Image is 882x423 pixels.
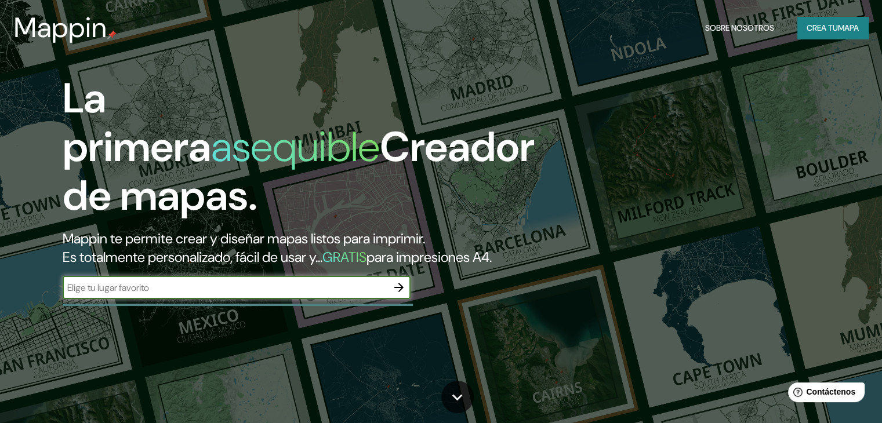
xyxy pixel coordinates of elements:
input: Elige tu lugar favorito [63,281,387,294]
button: Sobre nosotros [700,17,779,39]
font: Sobre nosotros [705,23,774,33]
font: Es totalmente personalizado, fácil de usar y... [63,248,322,266]
img: pin de mapeo [107,30,117,39]
font: Crea tu [807,23,838,33]
font: La primera [63,71,211,174]
font: para impresiones A4. [366,248,492,266]
font: asequible [211,120,380,174]
font: Mappin te permite crear y diseñar mapas listos para imprimir. [63,229,425,247]
font: mapa [838,23,859,33]
font: Creador de mapas. [63,120,535,223]
font: Mappin [14,9,107,46]
button: Crea tumapa [797,17,868,39]
iframe: Lanzador de widgets de ayuda [779,378,869,410]
font: GRATIS [322,248,366,266]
